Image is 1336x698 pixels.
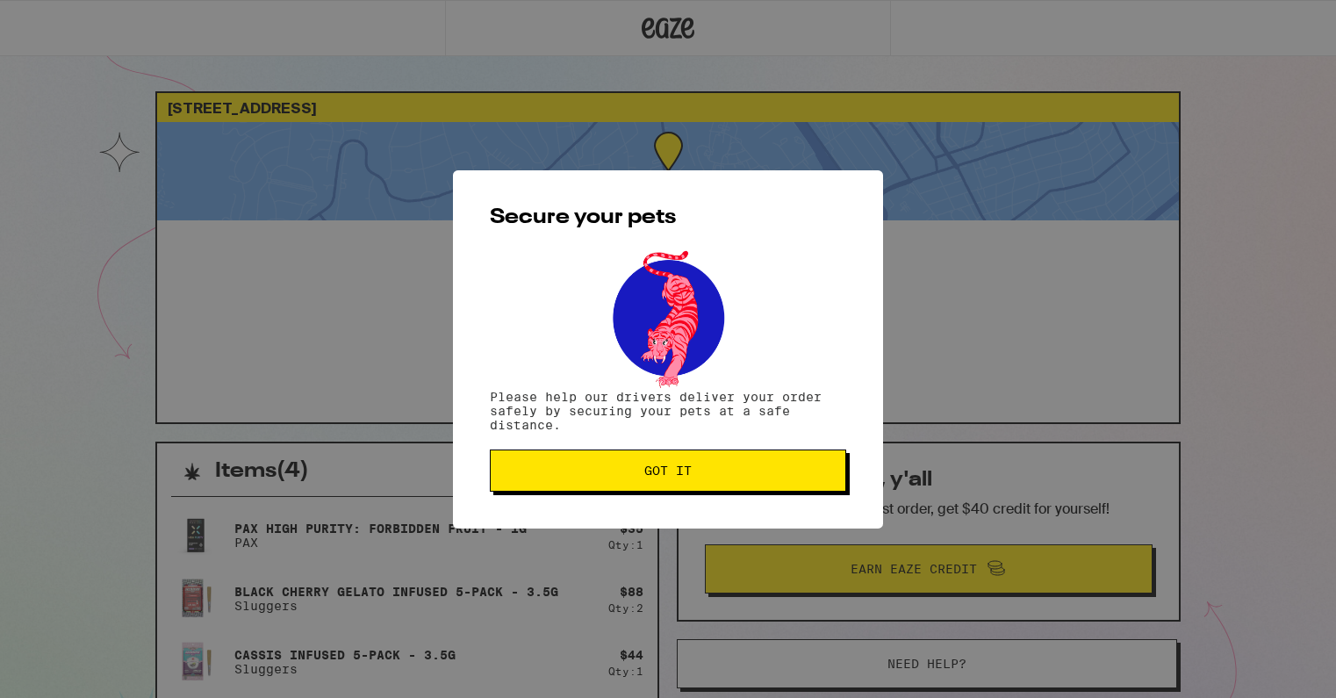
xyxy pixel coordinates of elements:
button: Got it [490,450,846,492]
p: Please help our drivers deliver your order safely by securing your pets at a safe distance. [490,390,846,432]
span: Got it [644,464,692,477]
h2: Secure your pets [490,207,846,228]
img: pets [596,246,740,390]
iframe: Opens a widget where you can find more information [1223,645,1318,689]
